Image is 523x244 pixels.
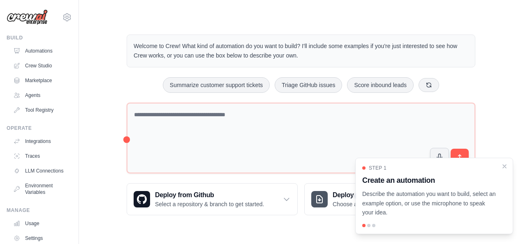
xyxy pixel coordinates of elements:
[7,9,48,25] img: Logo
[10,59,72,72] a: Crew Studio
[10,135,72,148] a: Integrations
[10,104,72,117] a: Tool Registry
[10,164,72,177] a: LLM Connections
[362,175,496,186] h3: Create an automation
[275,77,342,93] button: Triage GitHub issues
[163,77,270,93] button: Summarize customer support tickets
[347,77,414,93] button: Score inbound leads
[10,179,72,199] a: Environment Variables
[369,165,386,171] span: Step 1
[10,74,72,87] a: Marketplace
[333,200,402,208] p: Choose a zip file to upload.
[10,89,72,102] a: Agents
[7,207,72,214] div: Manage
[333,190,402,200] h3: Deploy from zip file
[10,217,72,230] a: Usage
[10,44,72,58] a: Automations
[155,200,264,208] p: Select a repository & branch to get started.
[362,189,496,217] p: Describe the automation you want to build, select an example option, or use the microphone to spe...
[7,35,72,41] div: Build
[501,163,508,170] button: Close walkthrough
[7,125,72,131] div: Operate
[134,41,468,60] p: Welcome to Crew! What kind of automation do you want to build? I'll include some examples if you'...
[155,190,264,200] h3: Deploy from Github
[10,150,72,163] a: Traces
